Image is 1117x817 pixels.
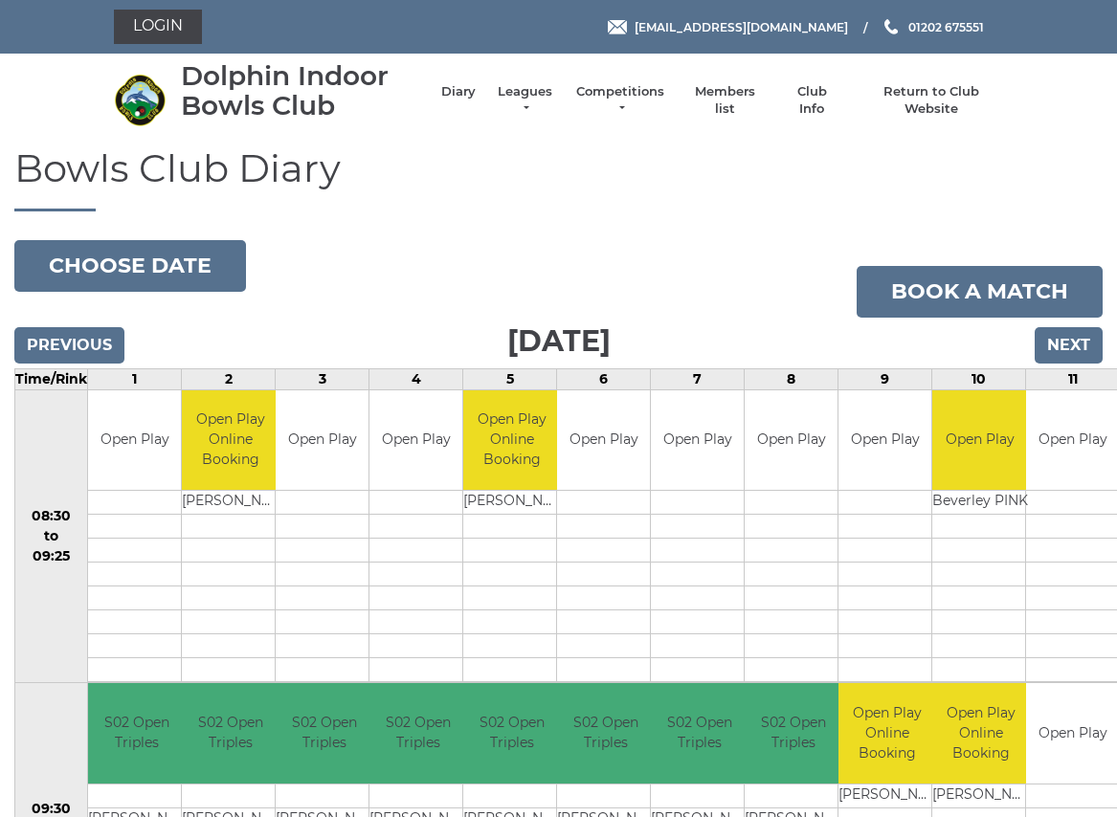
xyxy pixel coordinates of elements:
[838,390,931,491] td: Open Play
[838,784,935,807] td: [PERSON_NAME]
[651,683,748,784] td: S02 Open Triples
[14,327,124,364] input: Previous
[932,390,1028,491] td: Open Play
[114,74,167,126] img: Dolphin Indoor Bowls Club
[182,491,279,515] td: [PERSON_NAME]
[14,240,246,292] button: Choose date
[441,83,476,100] a: Diary
[574,83,666,118] a: Competitions
[463,491,560,515] td: [PERSON_NAME]
[932,784,1029,807] td: [PERSON_NAME]
[463,368,557,389] td: 5
[88,683,185,784] td: S02 Open Triples
[15,368,88,389] td: Time/Rink
[276,368,369,389] td: 3
[88,368,182,389] td: 1
[463,390,560,491] td: Open Play Online Booking
[608,20,627,34] img: Email
[859,83,1003,118] a: Return to Club Website
[369,683,466,784] td: S02 Open Triples
[651,390,744,491] td: Open Play
[557,683,654,784] td: S02 Open Triples
[182,390,279,491] td: Open Play Online Booking
[181,61,422,121] div: Dolphin Indoor Bowls Club
[857,266,1103,318] a: Book a match
[369,368,463,389] td: 4
[369,390,462,491] td: Open Play
[495,83,555,118] a: Leagues
[635,19,848,33] span: [EMAIL_ADDRESS][DOMAIN_NAME]
[884,19,898,34] img: Phone us
[557,368,651,389] td: 6
[182,683,279,784] td: S02 Open Triples
[838,683,935,784] td: Open Play Online Booking
[745,390,838,491] td: Open Play
[908,19,984,33] span: 01202 675551
[838,368,932,389] td: 9
[276,390,369,491] td: Open Play
[114,10,202,44] a: Login
[932,491,1028,515] td: Beverley PINK
[784,83,839,118] a: Club Info
[276,683,372,784] td: S02 Open Triples
[557,390,650,491] td: Open Play
[685,83,765,118] a: Members list
[182,368,276,389] td: 2
[745,683,841,784] td: S02 Open Triples
[88,390,181,491] td: Open Play
[745,368,838,389] td: 8
[651,368,745,389] td: 7
[608,18,848,36] a: Email [EMAIL_ADDRESS][DOMAIN_NAME]
[932,683,1029,784] td: Open Play Online Booking
[15,389,88,683] td: 08:30 to 09:25
[1035,327,1103,364] input: Next
[932,368,1026,389] td: 10
[14,147,1103,211] h1: Bowls Club Diary
[882,18,984,36] a: Phone us 01202 675551
[463,683,560,784] td: S02 Open Triples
